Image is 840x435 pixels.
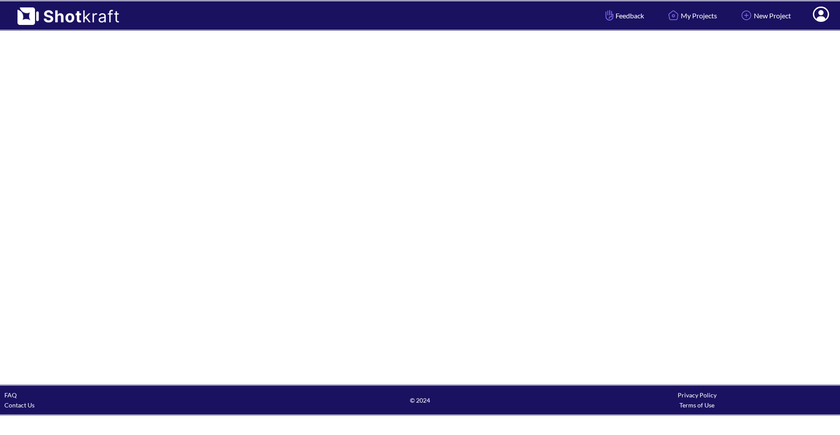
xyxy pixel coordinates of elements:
a: New Project [732,4,798,27]
div: Terms of Use [559,400,836,410]
a: Contact Us [4,401,35,409]
a: FAQ [4,391,17,399]
img: Home Icon [666,8,681,23]
a: My Projects [659,4,724,27]
span: © 2024 [281,395,558,405]
span: Feedback [603,10,644,21]
img: Add Icon [739,8,754,23]
img: Hand Icon [603,8,616,23]
div: Privacy Policy [559,390,836,400]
